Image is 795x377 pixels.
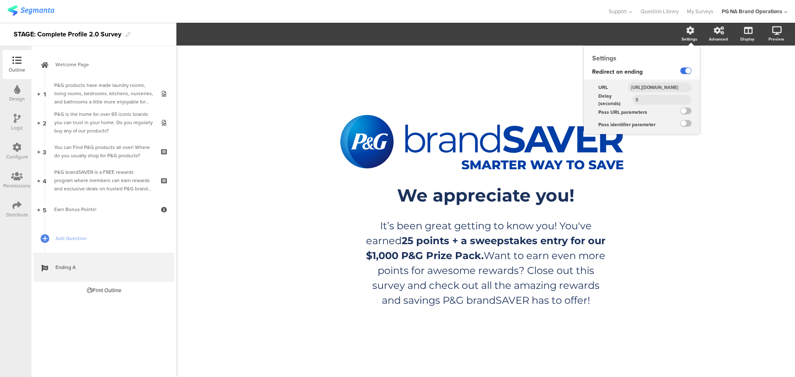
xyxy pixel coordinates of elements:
div: Earn Bonus Points! [54,205,153,214]
div: Logic [11,124,23,132]
div: Permissions [3,182,31,190]
span: URL [598,84,608,91]
a: 3 You can Find P&G products all over! Where do you usually shop for P&G products? [34,137,174,166]
a: Ending A [34,253,174,282]
div: PG NA Brand Operations [722,7,782,15]
input: https://... [628,82,691,92]
a: 5 Earn Bonus Points! [34,195,174,224]
span: 5 [43,205,46,214]
span: 3 [43,147,46,156]
div: You can Find P&G products all over! Where do you usually shop for P&G products? [54,143,153,160]
div: Outline [9,66,25,74]
strong: 25 points + a sweepstakes entry for our $1,000 P&G Prize Pack. [366,235,605,262]
div: Distribute [6,211,28,219]
span: Pass identifier parameter [598,121,655,128]
p: We appreciate you! [332,185,639,206]
div: Display [740,36,754,42]
span: Support [609,7,627,15]
span: Redirect on ending [592,67,643,76]
div: Print Outline [87,286,121,294]
div: Settings [584,53,700,63]
div: Design [9,95,25,103]
a: Welcome Page [34,50,174,79]
a: 4 P&G brandSAVER is a FREE rewards program where members can earn rewards and exclusive deals on ... [34,166,174,195]
div: Advanced [709,36,728,42]
input: Delay (seconds) [632,95,691,105]
div: Settings [682,36,697,42]
span: Pass URL parameters [598,108,647,116]
span: 4 [43,176,46,185]
div: P&G products have made laundry rooms, living rooms, bedrooms, kitchens, nurseries, and bathrooms ... [54,81,153,106]
span: Add Question [55,234,161,243]
div: P&G is the home for over 65 iconic brands you can trust in your home. Do you regularly buy any of... [54,110,153,135]
p: It’s been great getting to know you! You've earned Want to earn even more points for awesome rewa... [361,219,610,308]
div: Preview [768,36,784,42]
div: P&G brandSAVER is a FREE rewards program where members can earn rewards and exclusive deals on tr... [54,168,153,193]
div: Configure [6,153,28,161]
span: 2 [43,118,46,127]
span: Welcome Page [55,60,161,69]
a: 1 P&G products have made laundry rooms, living rooms, bedrooms, kitchens, nurseries, and bathroom... [34,79,174,108]
span: 1 [43,89,46,98]
div: STAGE: Complete Profile 2.0 Survey [14,28,121,41]
span: Delay (seconds) [598,92,632,107]
a: 2 P&G is the home for over 65 iconic brands you can trust in your home. Do you regularly buy any ... [34,108,174,137]
span: Ending A [55,263,161,271]
img: segmanta logo [7,5,54,16]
